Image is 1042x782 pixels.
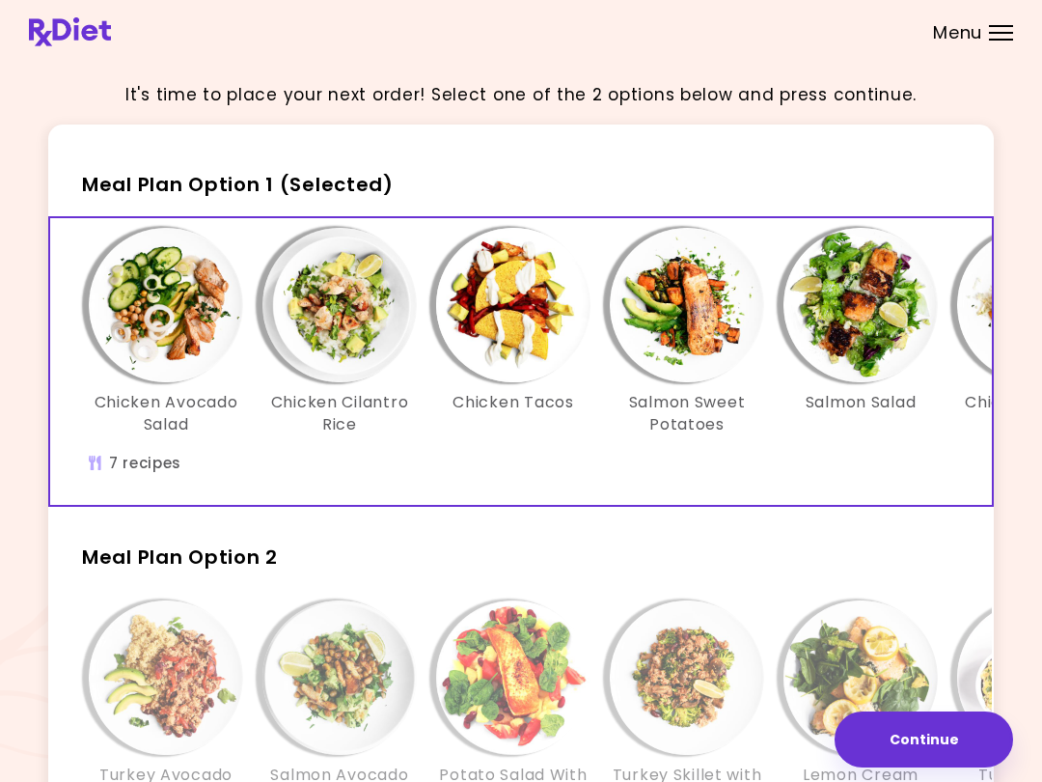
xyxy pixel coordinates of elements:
div: Info - Chicken Cilantro Rice - Meal Plan Option 1 (Selected) [253,228,426,435]
div: Info - Chicken Avocado Salad - Meal Plan Option 1 (Selected) [79,228,253,435]
span: Menu [933,24,982,42]
span: Meal Plan Option 1 (Selected) [82,171,394,198]
h3: Chicken Cilantro Rice [262,392,417,435]
h3: Salmon Salad [806,392,917,413]
div: Info - Salmon Salad - Meal Plan Option 1 (Selected) [774,228,947,435]
img: RxDiet [29,17,111,46]
div: Info - Salmon Sweet Potatoes - Meal Plan Option 1 (Selected) [600,228,774,435]
div: Info - Chicken Tacos - Meal Plan Option 1 (Selected) [426,228,600,435]
h3: Salmon Sweet Potatoes [610,392,764,435]
h3: Chicken Avocado Salad [89,392,243,435]
span: Meal Plan Option 2 [82,544,278,571]
h3: Chicken Tacos [452,392,573,413]
p: It's time to place your next order! Select one of the 2 options below and press continue. [125,82,917,108]
button: Continue [835,712,1013,768]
